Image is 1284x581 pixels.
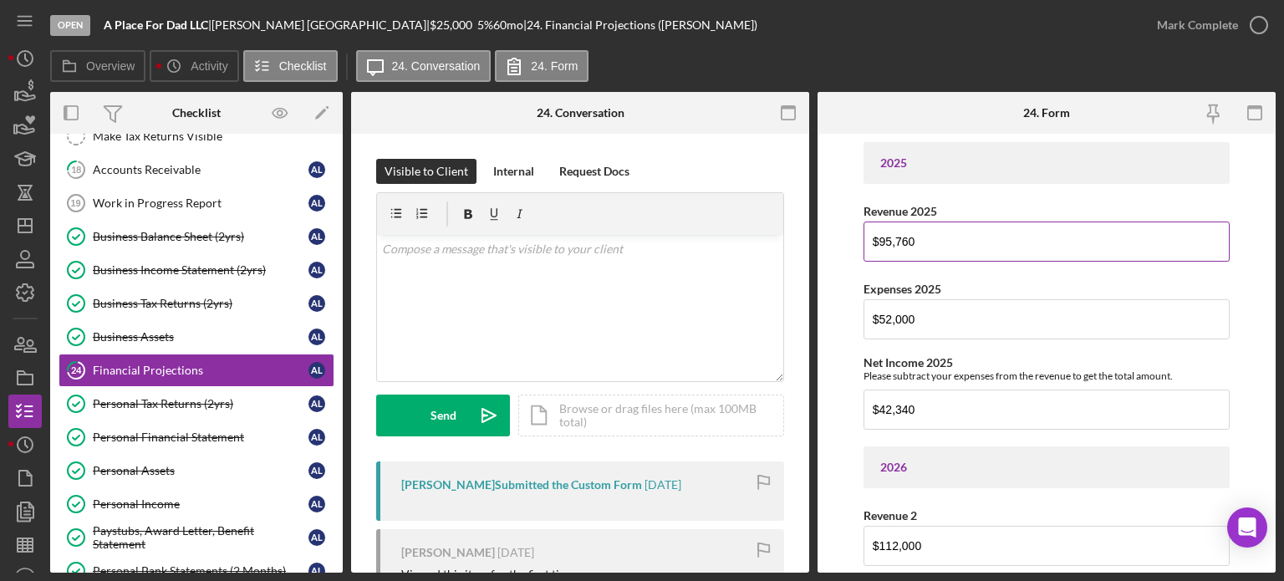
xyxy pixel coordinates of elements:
button: 24. Conversation [356,50,492,82]
div: A L [308,329,325,345]
div: Personal Income [93,497,308,511]
div: A L [308,161,325,178]
div: Business Balance Sheet (2yrs) [93,230,308,243]
span: $25,000 [430,18,472,32]
div: Financial Projections [93,364,308,377]
label: Expenses 2025 [864,282,941,296]
a: Personal AssetsAL [59,454,334,487]
div: [PERSON_NAME] [401,546,495,559]
button: Mark Complete [1140,8,1276,42]
div: A L [308,395,325,412]
div: A L [308,429,325,446]
label: Overview [86,59,135,73]
a: Business Income Statement (2yrs)AL [59,253,334,287]
time: 2025-08-22 03:31 [645,478,681,492]
div: 24. Form [1023,106,1070,120]
a: Paystubs, Award Letter, Benefit StatementAL [59,521,334,554]
div: Make Tax Returns Visible [93,130,334,143]
div: Please subtract your expenses from the revenue to get the total amount. [864,369,1230,382]
label: Activity [191,59,227,73]
a: Personal IncomeAL [59,487,334,521]
tspan: 18 [71,164,81,175]
label: 24. Form [531,59,578,73]
div: 60 mo [493,18,523,32]
label: Revenue 2025 [864,204,937,218]
a: 18Accounts ReceivableAL [59,153,334,186]
div: 2025 [880,156,1213,170]
label: Checklist [279,59,327,73]
div: 5 % [477,18,493,32]
div: | 24. Financial Projections ([PERSON_NAME]) [523,18,757,32]
button: Internal [485,159,543,184]
div: Internal [493,159,534,184]
div: Open Intercom Messenger [1227,507,1267,548]
div: A L [308,563,325,579]
div: 24. Conversation [537,106,624,120]
a: Business Tax Returns (2yrs)AL [59,287,334,320]
div: A L [308,195,325,212]
a: 19Work in Progress ReportAL [59,186,334,220]
div: Work in Progress Report [93,196,308,210]
div: Request Docs [559,159,629,184]
div: Personal Tax Returns (2yrs) [93,397,308,410]
button: Checklist [243,50,338,82]
div: [PERSON_NAME] [GEOGRAPHIC_DATA] | [211,18,430,32]
b: A Place For Dad LLC [104,18,208,32]
button: Visible to Client [376,159,476,184]
label: 24. Conversation [392,59,481,73]
div: A L [308,228,325,245]
div: Checklist [172,106,221,120]
div: Paystubs, Award Letter, Benefit Statement [93,524,308,551]
div: Open [50,15,90,36]
label: Revenue 2 [864,508,917,522]
tspan: 24 [71,364,82,375]
div: Mark Complete [1157,8,1238,42]
div: | [104,18,211,32]
div: Send [431,395,456,436]
button: 24. Form [495,50,588,82]
div: Personal Financial Statement [93,431,308,444]
time: 2025-08-22 03:26 [497,546,534,559]
tspan: 19 [70,198,80,208]
a: Business Balance Sheet (2yrs)AL [59,220,334,253]
div: 2026 [880,461,1213,474]
div: A L [308,262,325,278]
button: Send [376,395,510,436]
div: Visible to Client [385,159,468,184]
a: Business AssetsAL [59,320,334,354]
button: Activity [150,50,238,82]
a: Personal Tax Returns (2yrs)AL [59,387,334,420]
div: [PERSON_NAME] Submitted the Custom Form [401,478,642,492]
div: A L [308,362,325,379]
label: Net Income 2025 [864,355,953,369]
div: A L [308,529,325,546]
a: 24Financial ProjectionsAL [59,354,334,387]
a: Personal Financial StatementAL [59,420,334,454]
div: Viewed this item for the first time. [401,568,578,581]
div: Business Assets [93,330,308,344]
a: Make Tax Returns Visible [59,120,334,153]
button: Request Docs [551,159,638,184]
button: Overview [50,50,145,82]
div: Business Income Statement (2yrs) [93,263,308,277]
div: Personal Bank Statements (2 Months) [93,564,308,578]
div: A L [308,295,325,312]
div: A L [308,496,325,512]
div: Accounts Receivable [93,163,308,176]
div: Personal Assets [93,464,308,477]
div: Business Tax Returns (2yrs) [93,297,308,310]
div: A L [308,462,325,479]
